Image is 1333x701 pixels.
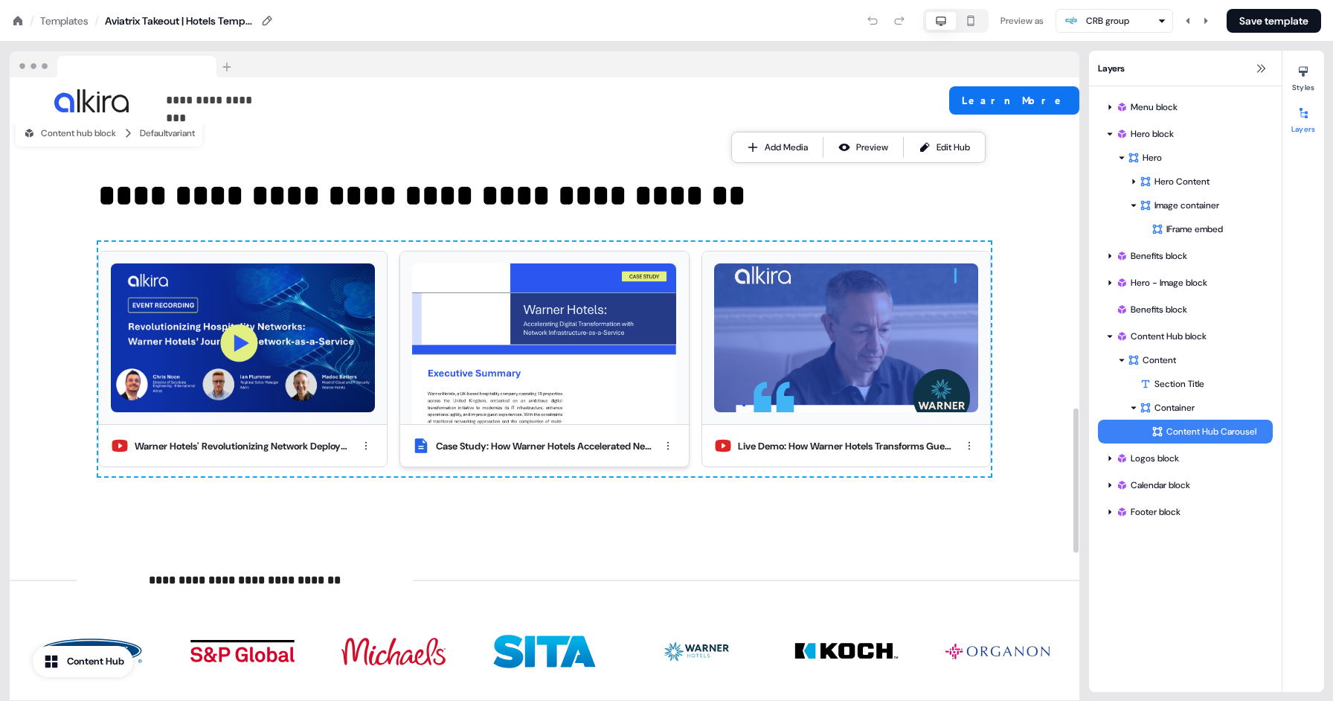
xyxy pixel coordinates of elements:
div: HeroHero ContentImage containerIFrame embed [1098,146,1273,241]
div: Hero Content [1098,170,1273,193]
div: Calendar block [1098,473,1273,497]
div: Case Study: How Warner Hotels Accelerated Network Connectivity with Alkira [436,439,652,454]
div: Warner Hotels' Revolutionizing Network Deployment with Alkira | Tech Show [GEOGRAPHIC_DATA] 2025 [135,439,351,454]
img: Warner-Hotels-Case-Study-v3_(1).pdf [412,263,676,424]
div: Add Media [765,140,808,155]
div: CRB group [1086,13,1129,28]
div: IFrame embed [1098,217,1273,241]
div: Live Demo: How Warner Hotels Transforms Guest Experience with [PERSON_NAME] [738,439,954,454]
button: Add Media [735,135,820,159]
div: / [30,13,34,29]
button: Preview [826,135,900,159]
div: Container [1140,400,1267,415]
div: Footer block [1098,500,1273,524]
img: Image [190,621,295,681]
div: Benefits block [1116,302,1267,317]
div: Content Hub block [1116,329,1267,344]
div: Content Hub Carousel [1098,420,1273,444]
div: Aviatrix Takeout | Hotels Template [105,13,254,28]
div: Content Hub Carousel [1151,424,1273,439]
img: Image [54,89,129,112]
img: Image [492,621,597,681]
div: Hero - Image block [1116,275,1267,290]
a: Edit Hub [907,135,982,159]
img: Warner Cloud Con Video [714,263,978,412]
img: Image [341,621,446,681]
div: Default variant [140,126,195,141]
div: Preview [856,140,888,155]
div: Hero [1128,150,1267,165]
div: Content hub block [23,126,116,141]
button: Styles [1282,60,1324,92]
div: Hero blockHeroHero ContentImage containerIFrame embed [1098,122,1273,241]
div: Edit Hub [937,140,970,155]
img: Image [945,621,1050,681]
button: CRB group [1056,9,1173,33]
img: Browser topbar [10,51,238,78]
div: Hero Content [1140,174,1267,189]
div: Hero block [1116,127,1267,141]
div: ContentSection TitleContainerContent Hub Carousel [1098,348,1273,444]
img: Image [39,621,144,681]
div: ContainerContent Hub Carousel [1098,396,1273,444]
div: Content Hub blockContentSection TitleContainerContent Hub Carousel [1098,324,1273,444]
button: Learn More [949,86,1079,115]
div: Layers [1089,51,1282,86]
div: Content Hub [67,654,124,669]
div: Hero - Image block [1098,271,1273,295]
div: ImageImageImageImageImageImageImage [10,606,1079,696]
div: Benefits block [1116,249,1267,263]
img: Warner Hotels' Revolutionizing Network Deployment with Alkira | Tech Show London 2025 [111,263,375,412]
button: Content Hub [33,646,133,677]
div: Menu block [1098,95,1273,119]
a: Templates [40,13,89,28]
div: Footer block [1116,505,1267,519]
div: Benefits block [1098,244,1273,268]
div: Section Title [1098,372,1273,396]
div: IFrame embed [1151,222,1273,237]
button: Layers [1282,101,1324,134]
div: Menu block [1116,100,1267,115]
button: Save template [1227,9,1321,33]
img: Image [643,621,748,681]
div: Section Title [1140,377,1273,391]
div: Preview as [1000,13,1044,28]
div: Content [1128,353,1267,368]
img: Image [794,621,899,681]
div: Image container [1140,198,1267,213]
div: Logos block [1116,451,1267,466]
div: Warner Hotels' Revolutionizing Network Deployment with Alkira | Tech Show London 2025Warner Hotel... [98,242,991,476]
div: Logos block [1098,446,1273,470]
div: Calendar block [1116,478,1267,493]
div: Benefits block [1098,298,1273,321]
div: Image containerIFrame embed [1098,193,1273,241]
div: / [94,13,99,29]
